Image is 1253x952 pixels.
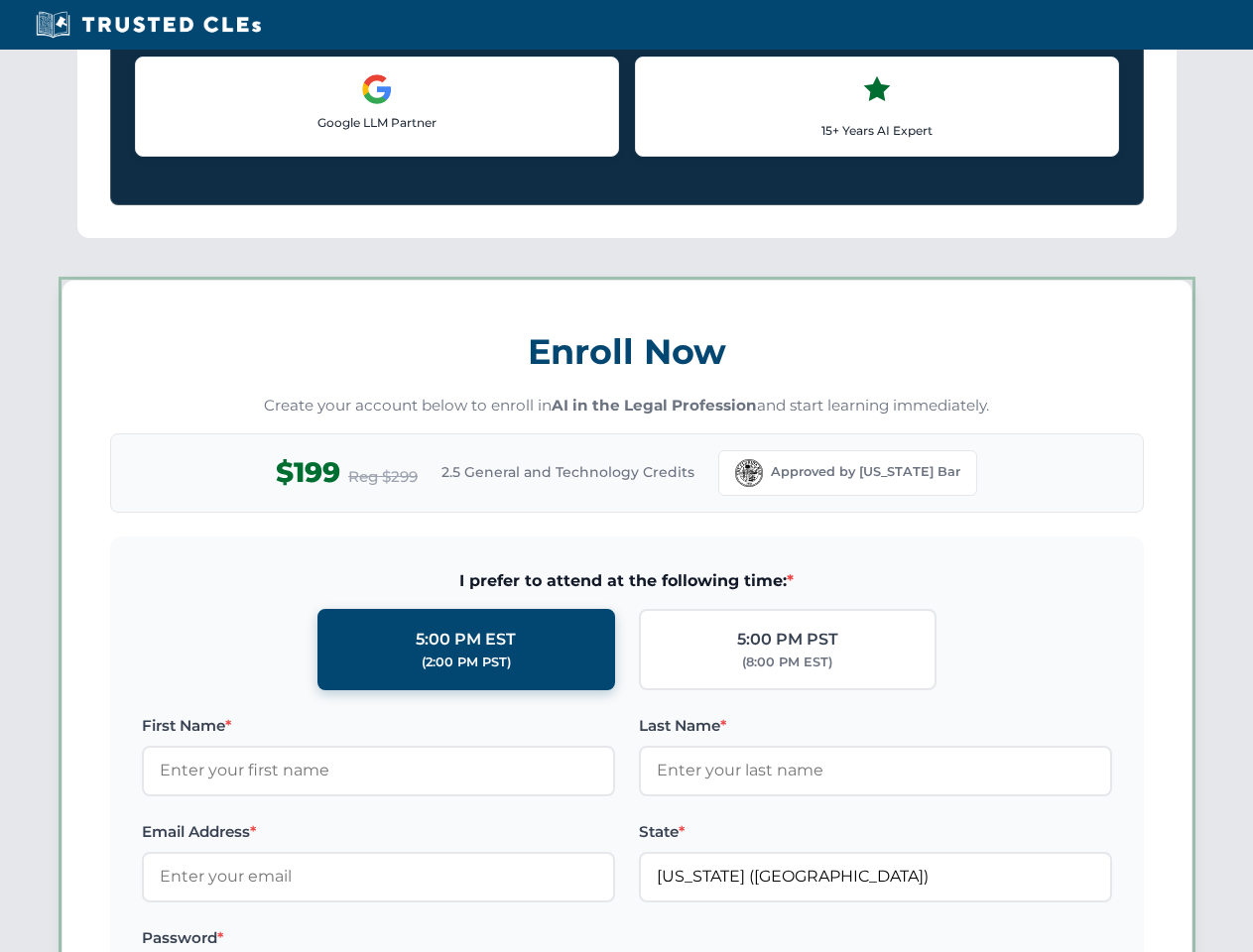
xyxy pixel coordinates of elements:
img: Florida Bar [735,459,763,487]
img: Google [361,73,393,105]
img: Trusted CLEs [30,10,267,40]
span: $199 [276,450,340,495]
label: State [639,820,1112,844]
label: First Name [142,714,615,738]
span: I prefer to attend at the following time: [142,568,1112,594]
div: (2:00 PM PST) [422,653,511,672]
div: 5:00 PM PST [737,627,838,653]
span: 2.5 General and Technology Credits [441,461,694,483]
span: Approved by [US_STATE] Bar [771,462,960,482]
h3: Enroll Now [110,320,1144,383]
div: (8:00 PM EST) [742,653,832,672]
span: Reg $299 [348,465,418,489]
input: Enter your first name [142,746,615,795]
label: Last Name [639,714,1112,738]
p: Create your account below to enroll in and start learning immediately. [110,395,1144,417]
input: Enter your last name [639,746,1112,795]
p: 15+ Years AI Expert [652,121,1102,140]
input: Enter your email [142,852,615,901]
label: Password [142,926,615,950]
input: Florida (FL) [639,852,1112,901]
p: Google LLM Partner [152,113,602,132]
div: 5:00 PM EST [416,627,516,653]
strong: AI in the Legal Profession [552,396,757,415]
label: Email Address [142,820,615,844]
